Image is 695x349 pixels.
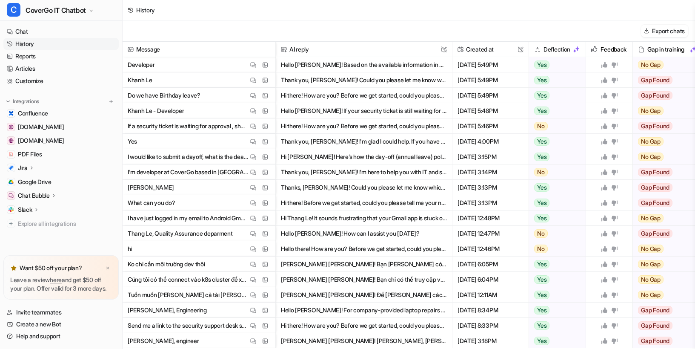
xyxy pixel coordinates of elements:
span: Gap Found [638,321,672,330]
span: [DOMAIN_NAME] [18,136,64,145]
button: Thank you, [PERSON_NAME]! Could you please let me know which department you’re in? Once I have yo... [281,72,447,88]
span: No Gap [638,291,664,299]
button: Yes [529,303,581,318]
span: [DATE] 3:13PM [456,180,525,195]
button: Hi [PERSON_NAME]! Here’s how the day-off (annual leave) policy works at [GEOGRAPHIC_DATA] for [GE... [281,149,447,164]
span: Yes [534,199,549,207]
button: Yes [529,180,581,195]
p: Integrations [13,98,39,105]
span: Gap Found [638,168,672,176]
p: [PERSON_NAME], Engineering [128,303,207,318]
img: expand menu [5,98,11,104]
span: No Gap [638,107,664,115]
a: Google DriveGoogle Drive [3,176,119,188]
span: [DATE] 8:33PM [456,318,525,333]
button: Integrations [3,97,42,106]
span: [DOMAIN_NAME] [18,123,64,131]
span: No Gap [638,260,664,268]
p: Cúng tôi có thể connect vào k8s cluster để xem môi trường đang được dep,loy gì koko ? [128,272,248,287]
span: [DATE] 12:47PM [456,226,525,241]
button: Hello [PERSON_NAME]! Based on the available information in our company handbooks and leave polici... [281,57,447,72]
span: Confluence [18,109,48,118]
span: [DATE] 12:11AM [456,287,525,303]
button: Hello there! How are you? Before we get started, could you please tell me your name (First Name +... [281,241,447,257]
span: [DATE] 8:34PM [456,303,525,318]
button: Hi there! How are you? Before we get started, could you please tell me your name (First Name + La... [281,118,447,134]
img: support.atlassian.com [9,138,14,143]
span: No Gap [638,137,664,146]
span: Yes [534,275,549,284]
button: Hello [PERSON_NAME]! If your security ticket is still waiting for approval, you do not need to ca... [281,103,447,118]
button: Hello [PERSON_NAME]! How can I assist you [DATE]? [281,226,447,241]
p: Send me a link to the security support desk so i can submit a request relating to getting my comp... [128,318,248,333]
a: History [3,38,119,50]
button: [PERSON_NAME] [PERSON_NAME]! Để [PERSON_NAME] các [PERSON_NAME] kỹ thuật [PERSON_NAME] đến CoverH... [281,287,447,303]
img: Google Drive [9,179,14,185]
button: Yes [529,257,581,272]
span: AI reply [279,42,449,57]
a: Help and support [3,330,119,342]
p: Khanh Le [128,72,152,88]
button: Thanks, [PERSON_NAME]! Could you please let me know which department you are in? Once I have that... [281,180,447,195]
p: If a security ticket is waiting for approval , should I cancel then create a new one? [128,118,248,134]
span: Gap Found [638,122,672,130]
span: [DATE] 4:00PM [456,134,525,149]
span: PDF Files [18,150,42,159]
span: [DATE] 5:46PM [456,118,525,134]
span: Yes [534,137,549,146]
span: Yes [534,183,549,192]
a: ConfluenceConfluence [3,107,119,119]
p: hi [128,241,132,257]
a: Invite teammates [3,306,119,318]
span: [DATE] 3:14PM [456,164,525,180]
span: [DATE] 6:04PM [456,272,525,287]
img: Confluence [9,111,14,116]
img: Chat Bubble [9,193,14,198]
img: menu_add.svg [108,98,114,104]
span: CoverGo IT Chatbot [26,4,86,16]
span: Yes [534,91,549,100]
button: Yes [529,195,581,211]
button: Hi Thang Le! It sounds frustrating that your Gmail app is stuck on "Getting your message..." for ... [281,211,447,226]
span: No Gap [638,275,664,284]
button: [PERSON_NAME] [PERSON_NAME]! Bạn [PERSON_NAME] có thể truy cập môi [PERSON_NAME] dev của k8s clus... [281,257,447,272]
button: Yes [529,149,581,164]
button: Yes [529,287,581,303]
span: [DATE] 5:49PM [456,57,525,72]
span: Gap Found [638,76,672,84]
button: Yes [529,272,581,287]
p: [PERSON_NAME], engineer [128,333,199,349]
button: Hello [PERSON_NAME]! For company-provided laptop repairs or related incidents, you should submit ... [281,303,447,318]
button: Yes [529,134,581,149]
button: Yes [529,211,581,226]
p: Developer [128,57,154,72]
span: Gap Found [638,199,672,207]
span: Gap Found [638,229,672,238]
span: No Gap [638,214,664,222]
button: [PERSON_NAME] [PERSON_NAME]! Bạn chỉ có thể truy cập vào k8s cluster để xem các deployment/môi [P... [281,272,447,287]
span: No Gap [638,153,664,161]
button: Yes [529,72,581,88]
p: Tuốn muốn [PERSON_NAME] cả tài [PERSON_NAME] đến kỹ thuật của [PERSON_NAME] để clone tenant mới [128,287,248,303]
p: Chat Bubble [18,191,50,200]
button: No [529,226,581,241]
h2: Feedback [601,42,626,57]
span: Gap Found [638,306,672,314]
span: No Gap [638,61,664,69]
p: Want $50 off your plan? [20,264,82,272]
a: support.atlassian.com[DOMAIN_NAME] [3,135,119,147]
img: star [10,265,17,271]
button: Yes [529,88,581,103]
span: [DATE] 5:49PM [456,88,525,103]
span: [DATE] 5:49PM [456,72,525,88]
div: History [136,6,155,14]
button: No [529,118,581,134]
p: Slack [18,205,32,214]
img: Jira [9,165,14,170]
button: Thank you, [PERSON_NAME]! I’m here to help you with IT and security-related questions, company po... [281,164,447,180]
img: x [105,265,110,271]
button: Hi there! How are you? Before we get started, could you please tell me your name (First Name + La... [281,318,447,333]
span: Yes [534,153,549,161]
span: Explore all integrations [18,217,115,231]
p: Jira [18,164,28,172]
